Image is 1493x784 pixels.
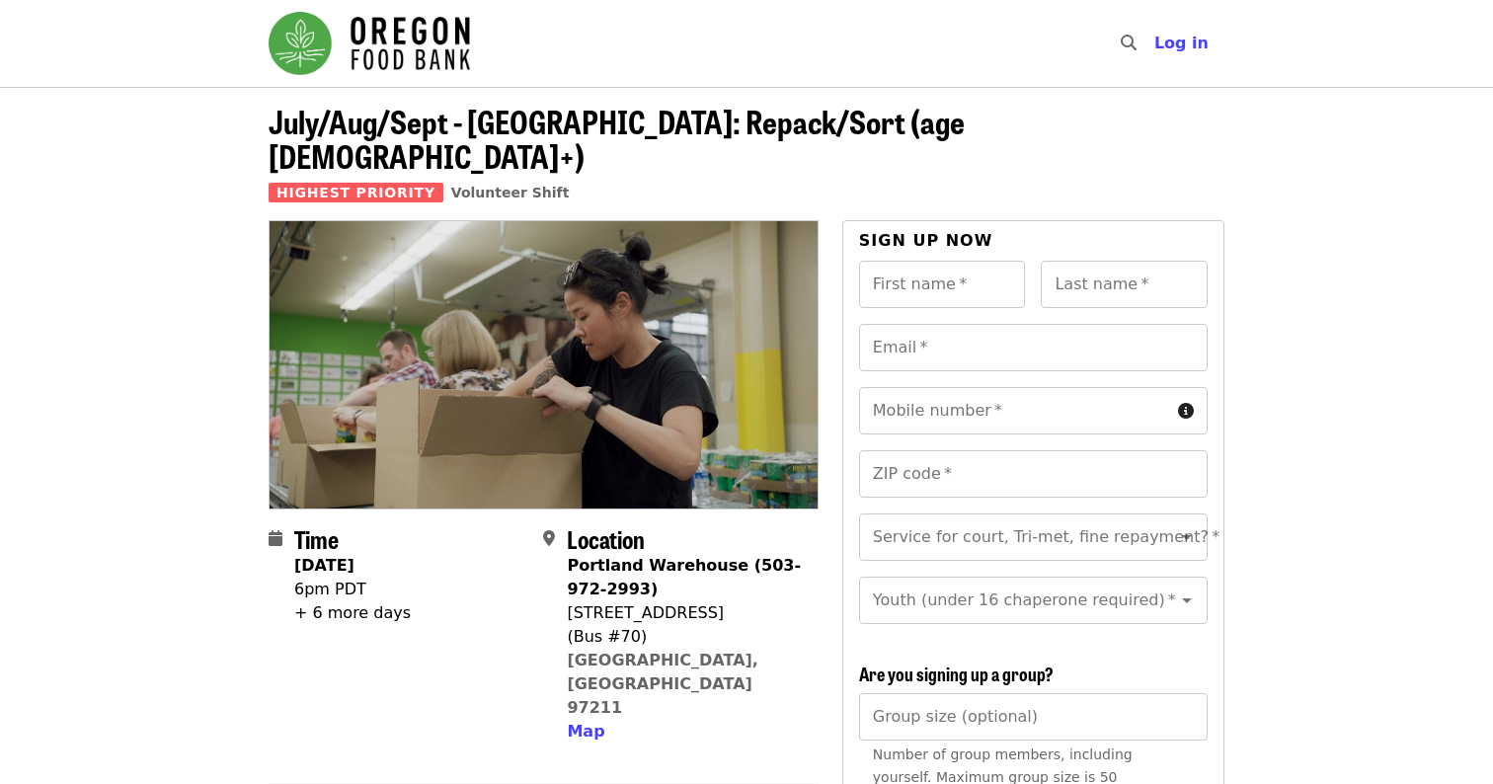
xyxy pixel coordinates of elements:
[294,556,354,575] strong: [DATE]
[543,529,555,548] i: map-marker-alt icon
[859,387,1170,434] input: Mobile number
[269,183,443,202] span: Highest Priority
[567,521,645,556] span: Location
[859,693,1208,741] input: [object Object]
[567,601,802,625] div: [STREET_ADDRESS]
[567,556,801,598] strong: Portland Warehouse (503-972-2993)
[1148,20,1164,67] input: Search
[859,231,993,250] span: Sign up now
[859,661,1054,686] span: Are you signing up a group?
[859,450,1208,498] input: ZIP code
[269,529,282,548] i: calendar icon
[294,578,411,601] div: 6pm PDT
[269,98,965,179] span: July/Aug/Sept - [GEOGRAPHIC_DATA]: Repack/Sort (age [DEMOGRAPHIC_DATA]+)
[451,185,570,200] a: Volunteer Shift
[567,720,604,744] button: Map
[567,722,604,741] span: Map
[1173,587,1201,614] button: Open
[1178,402,1194,421] i: circle-info icon
[1139,24,1224,63] button: Log in
[294,521,339,556] span: Time
[567,651,758,717] a: [GEOGRAPHIC_DATA], [GEOGRAPHIC_DATA] 97211
[1041,261,1208,308] input: Last name
[1173,523,1201,551] button: Open
[859,261,1026,308] input: First name
[1154,34,1209,52] span: Log in
[269,12,470,75] img: Oregon Food Bank - Home
[567,625,802,649] div: (Bus #70)
[270,221,818,508] img: July/Aug/Sept - Portland: Repack/Sort (age 8+) organized by Oregon Food Bank
[294,601,411,625] div: + 6 more days
[859,324,1208,371] input: Email
[1121,34,1137,52] i: search icon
